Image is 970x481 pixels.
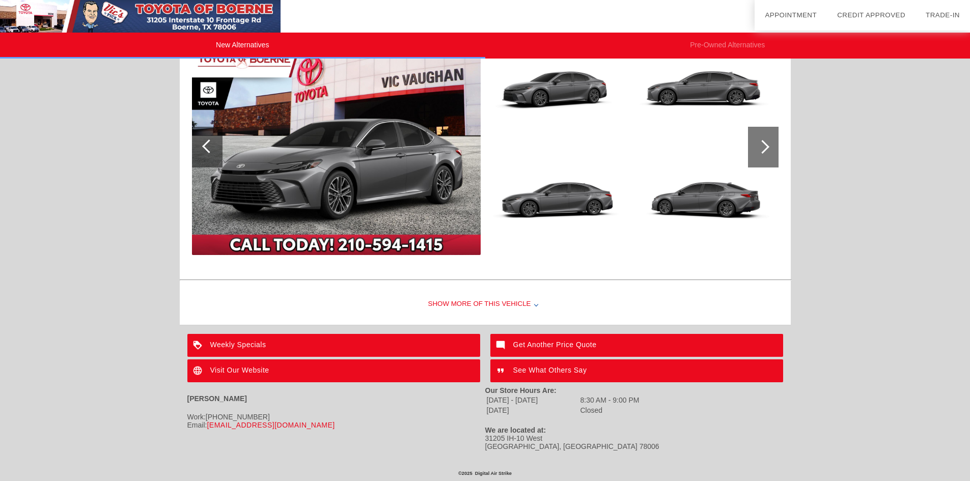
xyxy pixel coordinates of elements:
[192,39,481,255] img: 1.jpg
[490,334,783,357] a: Get Another Price Quote
[488,39,628,144] img: 2.jpg
[490,359,513,382] img: ic_format_quote_white_24dp_2x.png
[580,395,640,405] td: 8:30 AM - 9:00 PM
[187,334,210,357] img: ic_loyalty_white_24dp_2x.png
[187,359,480,382] a: Visit Our Website
[490,359,783,382] a: See What Others Say
[485,434,783,450] div: 31205 IH-10 West [GEOGRAPHIC_DATA], [GEOGRAPHIC_DATA] 78006
[180,284,791,325] div: Show More of this Vehicle
[765,11,817,19] a: Appointment
[926,11,960,19] a: Trade-In
[206,413,270,421] span: [PHONE_NUMBER]
[486,406,579,415] td: [DATE]
[490,334,513,357] img: ic_mode_comment_white_24dp_2x.png
[187,359,210,382] img: ic_language_white_24dp_2x.png
[485,426,546,434] strong: We are located at:
[837,11,905,19] a: Credit Approved
[486,395,579,405] td: [DATE] - [DATE]
[633,39,773,144] img: 4.jpg
[187,334,480,357] a: Weekly Specials
[207,421,335,429] a: [EMAIL_ADDRESS][DOMAIN_NAME]
[580,406,640,415] td: Closed
[187,413,485,421] div: Work:
[485,386,557,394] strong: Our Store Hours Are:
[488,150,628,255] img: 3.jpg
[187,394,247,403] strong: [PERSON_NAME]
[633,150,773,255] img: 5.jpg
[187,421,485,429] div: Email:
